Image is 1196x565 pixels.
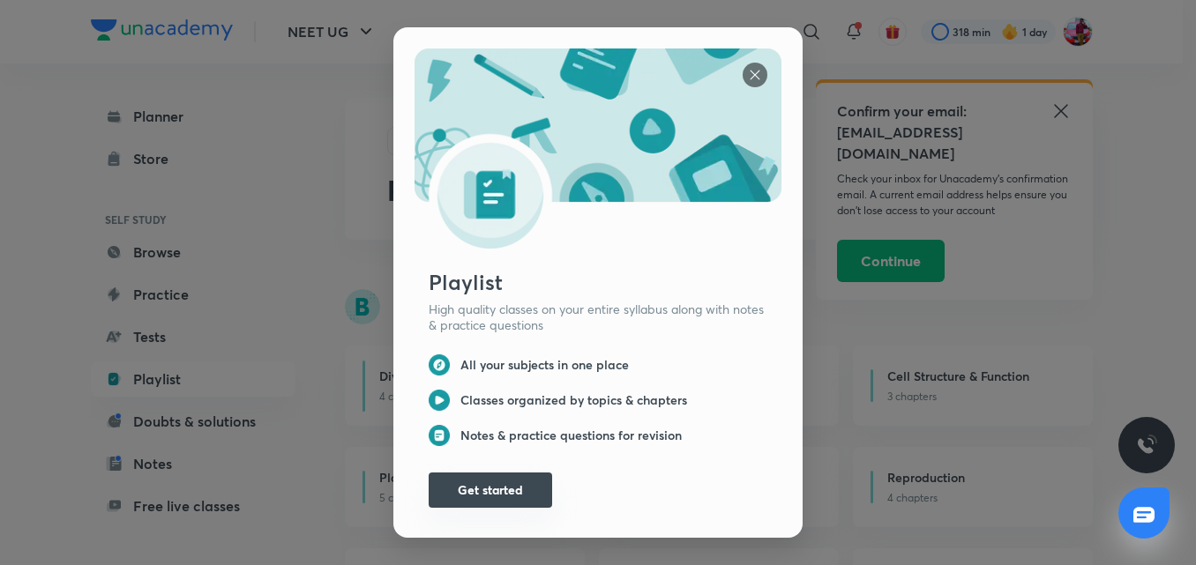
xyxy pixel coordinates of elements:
[743,63,767,87] img: syllabus
[415,48,781,249] img: syllabus
[429,472,552,508] button: Get started
[429,425,450,446] img: syllabus
[429,266,781,298] div: Playlist
[460,427,682,443] h6: Notes & practice questions for revision
[429,301,767,333] p: High quality classes on your entire syllabus along with notes & practice questions
[460,357,629,373] h6: All your subjects in one place
[429,354,450,375] img: syllabus
[429,390,450,411] img: syllabus
[460,392,687,408] h6: Classes organized by topics & chapters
